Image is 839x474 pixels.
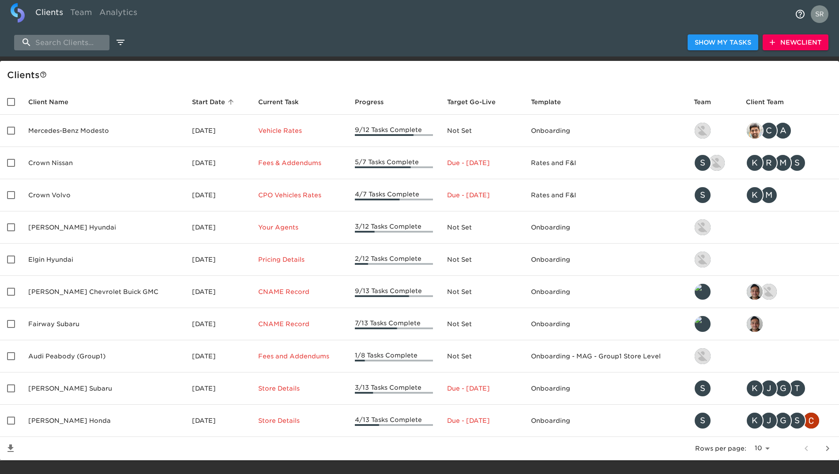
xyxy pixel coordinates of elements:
[811,5,828,23] img: Profile
[761,284,777,300] img: nikko.foster@roadster.com
[694,412,711,429] div: S
[21,244,185,276] td: Elgin Hyundai
[113,35,128,50] button: edit
[447,384,517,393] p: Due - [DATE]
[746,380,832,397] div: kevin.mand@schomp.com, james.kurtenbach@schomp.com, george.lawton@schomp.com, tj.joyce@schomp.com
[760,186,778,204] div: M
[258,320,341,328] p: CNAME Record
[709,155,725,171] img: austin@roadster.com
[348,276,440,308] td: 9/13 Tasks Complete
[531,97,572,107] span: Template
[440,244,524,276] td: Not Set
[524,179,687,211] td: Rates and F&I
[67,3,96,25] a: Team
[258,126,341,135] p: Vehicle Rates
[185,308,252,340] td: [DATE]
[258,384,341,393] p: Store Details
[694,218,732,236] div: kevin.lo@roadster.com
[694,97,722,107] span: Team
[185,244,252,276] td: [DATE]
[258,255,341,264] p: Pricing Details
[40,71,47,78] svg: This is a list of all of your clients and clients shared with you
[694,380,732,397] div: savannah@roadster.com
[447,97,496,107] span: Calculated based on the start date and the duration of all Tasks contained in this Hub.
[21,115,185,147] td: Mercedes-Benz Modesto
[694,380,711,397] div: S
[788,154,806,172] div: S
[695,123,711,139] img: kevin.lo@roadster.com
[695,444,746,453] p: Rows per page:
[524,211,687,244] td: Onboarding
[746,154,832,172] div: kwilson@crowncars.com, rrobins@crowncars.com, mcooley@crowncars.com, sparent@crowncars.com
[760,380,778,397] div: J
[21,211,185,244] td: [PERSON_NAME] Hyundai
[694,412,732,429] div: savannah@roadster.com
[746,412,832,429] div: kevin.mand@schomp.com, james.kurtenbach@schomp.com, george.lawton@schomp.com, scott.graves@schomp...
[695,316,711,332] img: leland@roadster.com
[348,179,440,211] td: 4/7 Tasks Complete
[750,442,773,455] select: rows per page
[21,147,185,179] td: Crown Nissan
[746,315,832,333] div: sai@simplemnt.com
[440,340,524,372] td: Not Set
[694,186,732,204] div: savannah@roadster.com
[21,179,185,211] td: Crown Volvo
[694,122,732,139] div: kevin.lo@roadster.com
[760,154,778,172] div: R
[774,380,792,397] div: G
[11,3,25,23] img: logo
[21,340,185,372] td: Audi Peabody (Group1)
[7,68,835,82] div: Client s
[695,284,711,300] img: leland@roadster.com
[524,308,687,340] td: Onboarding
[21,308,185,340] td: Fairway Subaru
[185,405,252,437] td: [DATE]
[760,122,778,139] div: C
[774,154,792,172] div: M
[447,158,517,167] p: Due - [DATE]
[185,340,252,372] td: [DATE]
[524,147,687,179] td: Rates and F&I
[695,348,711,364] img: nikko.foster@roadster.com
[348,211,440,244] td: 3/12 Tasks Complete
[447,416,517,425] p: Due - [DATE]
[185,115,252,147] td: [DATE]
[747,284,763,300] img: sai@simplemnt.com
[348,405,440,437] td: 4/13 Tasks Complete
[258,97,299,107] span: This is the next Task in this Hub that should be completed
[96,3,141,25] a: Analytics
[747,316,763,332] img: sai@simplemnt.com
[763,34,828,51] button: NewClient
[348,372,440,405] td: 3/13 Tasks Complete
[788,380,806,397] div: T
[258,223,341,232] p: Your Agents
[746,186,832,204] div: kwilson@crowncars.com, mcooley@crowncars.com
[348,340,440,372] td: 1/8 Tasks Complete
[447,191,517,199] p: Due - [DATE]
[258,352,341,361] p: Fees and Addendums
[746,122,832,139] div: sandeep@simplemnt.com, clayton.mandel@roadster.com, angelique.nurse@roadster.com
[746,154,764,172] div: K
[348,115,440,147] td: 9/12 Tasks Complete
[524,244,687,276] td: Onboarding
[774,122,792,139] div: A
[440,276,524,308] td: Not Set
[746,380,764,397] div: K
[770,37,821,48] span: New Client
[258,416,341,425] p: Store Details
[694,283,732,301] div: leland@roadster.com
[348,308,440,340] td: 7/13 Tasks Complete
[28,97,80,107] span: Client Name
[746,412,764,429] div: K
[695,219,711,235] img: kevin.lo@roadster.com
[21,372,185,405] td: [PERSON_NAME] Subaru
[694,315,732,333] div: leland@roadster.com
[695,252,711,267] img: kevin.lo@roadster.com
[695,37,751,48] span: Show My Tasks
[760,412,778,429] div: J
[21,276,185,308] td: [PERSON_NAME] Chevrolet Buick GMC
[694,186,711,204] div: S
[688,34,758,51] button: Show My Tasks
[185,147,252,179] td: [DATE]
[524,340,687,372] td: Onboarding - MAG - Group1 Store Level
